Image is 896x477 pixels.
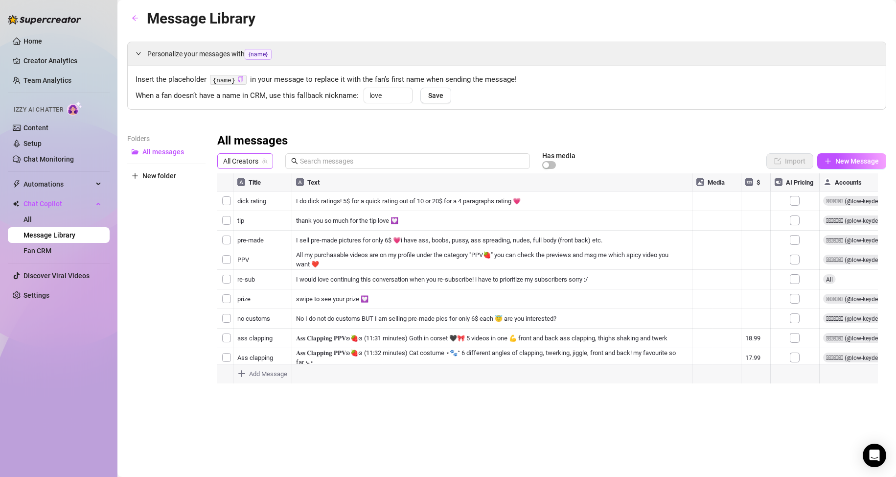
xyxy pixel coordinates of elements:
[23,53,102,69] a: Creator Analytics
[217,133,288,149] h3: All messages
[23,124,48,132] a: Content
[817,153,886,169] button: New Message
[420,88,451,103] button: Save
[825,158,831,165] span: plus
[23,155,74,163] a: Chat Monitoring
[136,50,141,56] span: expanded
[67,101,82,116] img: AI Chatter
[128,42,886,66] div: Personalize your messages with{name}
[132,172,138,179] span: plus
[23,176,93,192] span: Automations
[835,157,879,165] span: New Message
[136,74,878,86] span: Insert the placeholder in your message to replace it with the fan’s first name when sending the m...
[23,291,49,299] a: Settings
[13,200,19,207] img: Chat Copilot
[23,140,42,147] a: Setup
[127,168,206,184] button: New folder
[23,196,93,212] span: Chat Copilot
[210,75,247,85] code: {name}
[23,215,32,223] a: All
[245,49,272,60] span: {name}
[237,76,244,83] button: Click to Copy
[23,76,71,84] a: Team Analytics
[14,105,63,115] span: Izzy AI Chatter
[223,154,267,168] span: All Creators
[147,48,878,60] span: Personalize your messages with
[23,37,42,45] a: Home
[300,156,524,167] input: Search messages
[23,247,51,255] a: Fan CRM
[237,76,244,82] span: copy
[132,15,138,22] span: arrow-left
[766,153,813,169] button: Import
[136,90,359,102] span: When a fan doesn’t have a name in CRM, use this fallback nickname:
[142,172,176,180] span: New folder
[142,148,184,156] span: All messages
[127,144,206,160] button: All messages
[23,272,90,280] a: Discover Viral Videos
[8,15,81,24] img: logo-BBDzfeDw.svg
[262,158,268,164] span: team
[291,158,298,165] span: search
[863,444,886,467] div: Open Intercom Messenger
[542,153,575,159] article: Has media
[132,148,138,155] span: folder-open
[23,231,75,239] a: Message Library
[127,133,206,144] article: Folders
[147,7,255,30] article: Message Library
[13,180,21,188] span: thunderbolt
[428,92,443,99] span: Save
